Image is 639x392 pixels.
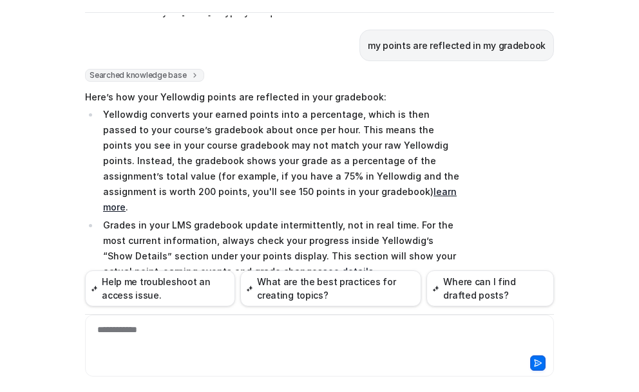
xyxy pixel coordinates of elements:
[426,270,554,306] button: Where can I find drafted posts?
[103,218,462,279] p: Grades in your LMS gradebook update intermittently, not in real time. For the most current inform...
[368,38,546,53] p: my points are reflected in my gradebook
[103,107,462,215] p: Yellowdig converts your earned points into a percentage, which is then passed to your course’s gr...
[323,266,374,277] a: see details
[85,69,204,82] span: Searched knowledge base
[240,270,421,306] button: What are the best practices for creating topics?
[85,89,462,105] p: Here’s how your Yellowdig points are reflected in your gradebook:
[85,270,235,306] button: Help me troubleshoot an access issue.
